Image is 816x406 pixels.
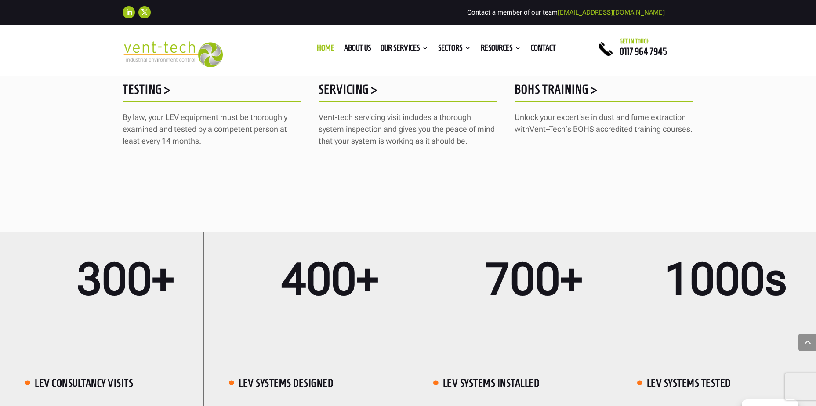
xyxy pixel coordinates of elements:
a: [EMAIL_ADDRESS][DOMAIN_NAME] [558,8,665,16]
span: 700+ [485,254,582,305]
a: Follow on LinkedIn [123,6,135,18]
h5: BOHS Training > [515,83,693,100]
span: ‘s BOHS accredited training courses. [566,124,693,134]
a: Home [317,45,334,54]
span: LEV systems installed [443,377,540,389]
p: Vent-tech servicing visit includes a thorough system inspection and gives you the peace of mind t... [319,111,497,155]
a: Our Services [381,45,428,54]
span: Unlock your expertise in dust and fume extraction with [515,112,686,134]
span: – [546,124,549,134]
a: Contact [531,45,556,54]
span: Vent [529,124,546,134]
h5: Testing > [123,83,301,100]
span:  [637,381,642,386]
span:  [25,381,30,386]
a: Resources [481,45,521,54]
span: 1000s [665,254,787,305]
a: Follow on X [138,6,151,18]
h5: Servicing > [319,83,497,100]
span: Contact a member of our team [467,8,665,16]
span:  [433,381,439,386]
img: 2023-09-27T08_35_16.549ZVENT-TECH---Clear-background [123,41,223,67]
span: LEV Systems Designed [239,377,333,389]
span: LEV CONSULTANCY VISITS [35,377,133,389]
span: LEV systems tested [647,377,731,389]
span:  [229,381,234,386]
a: About us [344,45,371,54]
span: 300+ [77,254,174,305]
span: Get in touch [620,38,650,45]
span: Tech [549,124,566,134]
span: 400+ [281,254,378,305]
p: By law, your LEV equipment must be thoroughly examined and tested by a competent person at least ... [123,111,301,155]
a: Sectors [438,45,471,54]
a: 0117 964 7945 [620,46,667,57]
